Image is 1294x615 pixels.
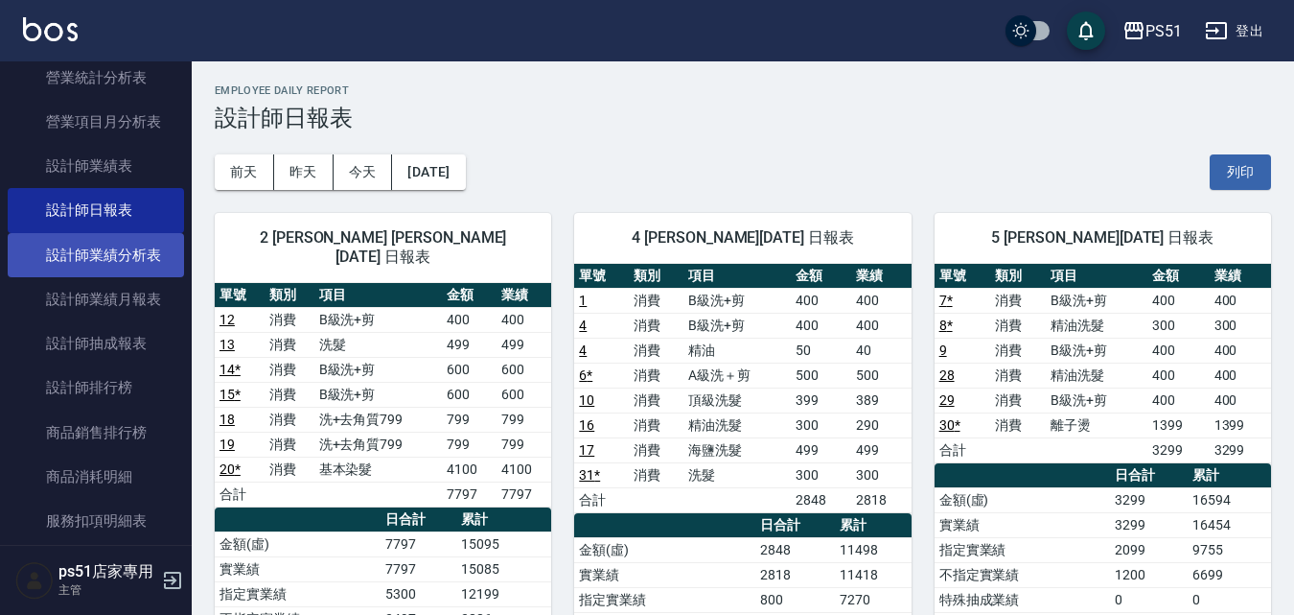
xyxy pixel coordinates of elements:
a: 4 [579,343,587,358]
th: 項目 [314,283,442,308]
td: 3299 [1147,438,1209,462]
td: 消費 [265,432,314,457]
td: 799 [442,407,497,432]
a: 28 [939,367,955,383]
a: 設計師業績分析表 [8,233,184,277]
td: 600 [442,357,497,382]
td: 消費 [265,457,314,482]
td: B級洗+剪 [1046,388,1147,413]
th: 單號 [935,264,990,289]
td: B級洗+剪 [1046,338,1147,363]
td: 400 [442,307,497,332]
td: 7797 [497,482,551,507]
th: 類別 [629,264,683,289]
td: 400 [1210,388,1271,413]
td: 11418 [835,562,912,587]
td: 消費 [629,338,683,363]
td: 金額(虛) [215,532,381,556]
a: 4 [579,318,587,333]
a: 營業統計分析表 [8,56,184,100]
td: 499 [442,332,497,357]
td: 離子燙 [1046,413,1147,438]
table: a dense table [215,283,551,508]
td: 6699 [1188,562,1271,587]
td: 消費 [629,462,683,487]
a: 服務扣項明細表 [8,499,184,543]
td: 9755 [1188,537,1271,562]
td: B級洗+剪 [1046,288,1147,313]
th: 業績 [1210,264,1271,289]
td: 4100 [442,457,497,482]
td: 0 [1188,587,1271,612]
button: 登出 [1197,13,1271,49]
td: 11498 [835,537,912,562]
td: 300 [791,462,851,487]
td: 精油洗髮 [1046,363,1147,388]
td: 洗+去角質799 [314,407,442,432]
td: 消費 [265,307,314,332]
td: 499 [497,332,551,357]
td: 800 [755,587,835,612]
td: 400 [1147,388,1209,413]
td: 消費 [629,288,683,313]
td: 指定實業績 [574,587,754,612]
td: 2099 [1110,537,1188,562]
td: 合計 [574,487,629,512]
td: 400 [851,288,912,313]
td: 實業績 [935,512,1110,537]
td: 1399 [1147,413,1209,438]
th: 金額 [442,283,497,308]
a: 設計師業績月報表 [8,277,184,321]
td: 金額(虛) [935,487,1110,512]
a: 設計師日報表 [8,188,184,232]
td: 500 [791,363,851,388]
a: 12 [220,312,235,327]
td: 400 [791,288,851,313]
a: 設計師抽成報表 [8,321,184,366]
td: 消費 [990,313,1046,338]
table: a dense table [574,264,911,513]
a: 營業項目月分析表 [8,100,184,144]
td: 合計 [935,438,990,462]
span: 4 [PERSON_NAME][DATE] 日報表 [597,228,888,248]
a: 單一服務項目查詢 [8,543,184,587]
a: 29 [939,392,955,408]
td: 3299 [1110,487,1188,512]
td: 799 [442,432,497,457]
td: 499 [791,438,851,462]
td: B級洗+剪 [683,288,791,313]
a: 1 [579,293,587,308]
td: 5300 [381,581,456,606]
td: 300 [791,413,851,438]
td: 2848 [755,537,835,562]
a: 設計師排行榜 [8,366,184,410]
td: 15095 [456,532,551,556]
td: 實業績 [215,556,381,581]
button: 今天 [334,154,393,190]
td: A級洗＋剪 [683,363,791,388]
td: 1200 [1110,562,1188,587]
a: 16 [579,417,594,433]
td: 500 [851,363,912,388]
td: 消費 [265,382,314,407]
td: 2818 [755,562,835,587]
a: 10 [579,392,594,408]
a: 9 [939,343,947,358]
td: 指定實業績 [215,581,381,606]
th: 金額 [791,264,851,289]
td: B級洗+剪 [314,382,442,407]
img: Logo [23,17,78,41]
td: 消費 [990,413,1046,438]
td: 600 [442,382,497,407]
td: 7797 [381,556,456,581]
td: 基本染髮 [314,457,442,482]
td: 消費 [990,288,1046,313]
button: 昨天 [274,154,334,190]
th: 項目 [1046,264,1147,289]
td: 實業績 [574,562,754,587]
td: 12199 [456,581,551,606]
td: 400 [1210,288,1271,313]
th: 累計 [1188,463,1271,488]
th: 累計 [456,508,551,532]
td: 精油洗髮 [683,413,791,438]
